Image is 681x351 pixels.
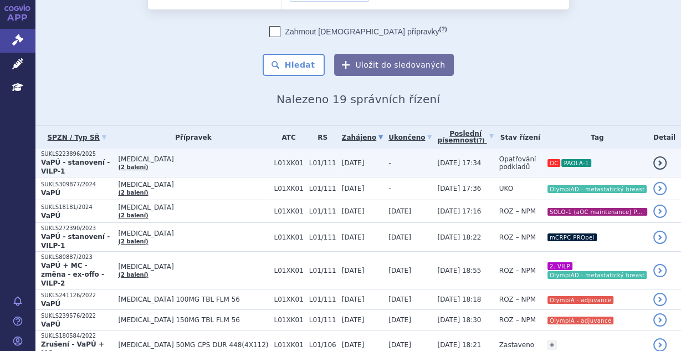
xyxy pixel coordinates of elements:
a: + [547,340,557,350]
span: [DATE] [342,296,365,303]
span: ROZ – NPM [499,296,536,303]
span: Opatřování podkladů [499,155,536,171]
span: [MEDICAL_DATA] [118,230,268,237]
span: [DATE] [388,341,411,349]
strong: VaPÚ - stanovení - VILP-1 [41,159,110,175]
strong: VaPÚ [41,212,60,220]
span: L01XK01 [274,296,303,303]
a: SPZN / Typ SŘ [41,130,112,145]
span: L01XK01 [274,267,303,274]
span: L01/111 [309,185,336,192]
span: [DATE] 18:18 [437,296,481,303]
a: (2 balení) [118,190,148,196]
span: [MEDICAL_DATA] [118,155,268,163]
i: OlympiAD - metastatický breast [547,185,647,193]
a: detail [653,264,667,277]
a: Poslednípísemnost(?) [437,126,493,149]
span: [DATE] 18:21 [437,341,481,349]
p: SUKLS80887/2023 [41,253,112,261]
button: Uložit do sledovaných [334,54,454,76]
span: [MEDICAL_DATA] [118,263,268,271]
th: Tag [541,126,648,149]
span: [DATE] 18:30 [437,316,481,324]
p: SUKLS241126/2022 [41,292,112,299]
a: (2 balení) [118,238,148,245]
i: OlympiAD - metastatický breast [547,271,647,279]
span: ROZ – NPM [499,267,536,274]
span: L01XK01 [274,207,303,215]
span: [DATE] [342,233,365,241]
span: L01XK01 [274,185,303,192]
th: Přípravek [112,126,268,149]
a: detail [653,205,667,218]
abbr: (?) [439,26,447,33]
i: 2. VILP [547,262,572,270]
label: Zahrnout [DEMOGRAPHIC_DATA] přípravky [269,26,447,37]
abbr: (?) [477,138,485,144]
span: L01XK01 [274,341,303,349]
a: (2 balení) [118,212,148,218]
span: [DATE] [388,233,411,241]
span: Zastaveno [499,341,534,349]
span: [MEDICAL_DATA] 150MG TBL FLM 56 [118,316,268,324]
i: OlympiA - adjuvance [547,317,613,324]
span: [MEDICAL_DATA] 50MG CPS DUR 448(4X112) [118,341,268,349]
span: [DATE] 18:55 [437,267,481,274]
a: detail [653,156,667,170]
span: L01/111 [309,267,336,274]
strong: VaPÚ [41,300,60,308]
i: SOLO-1 (aOC maintenance) PermRb [547,208,647,216]
th: Detail [648,126,681,149]
strong: VaPÚ [41,321,60,328]
span: [DATE] [388,316,411,324]
th: Stav řízení [494,126,541,149]
p: SUKLS309877/2024 [41,181,112,189]
a: Ukončeno [388,130,432,145]
span: [DATE] [342,185,365,192]
a: detail [653,293,667,306]
span: L01/111 [309,159,336,167]
span: ROZ – NPM [499,207,536,215]
p: SUKLS180584/2022 [41,332,112,340]
span: L01/111 [309,233,336,241]
th: RS [304,126,336,149]
span: - [388,159,391,167]
span: [DATE] [342,207,365,215]
a: detail [653,182,667,195]
p: SUKLS272390/2023 [41,225,112,232]
span: - [388,185,391,192]
span: L01XK01 [274,159,303,167]
span: [DATE] [388,296,411,303]
button: Hledat [263,54,325,76]
p: SUKLS239576/2022 [41,312,112,320]
span: [DATE] [388,267,411,274]
strong: VaPÚ + MC - změna - ex-offo - VILP-2 [41,262,104,287]
strong: VaPÚ [41,189,60,197]
span: [DATE] [342,159,365,167]
span: [DATE] [388,207,411,215]
p: SUKLS223896/2025 [41,150,112,158]
span: [DATE] 18:22 [437,233,481,241]
span: [DATE] [342,316,365,324]
span: L01/111 [309,296,336,303]
a: detail [653,313,667,327]
a: Zahájeno [342,130,383,145]
span: [DATE] 17:34 [437,159,481,167]
span: ROZ – NPM [499,233,536,241]
span: L01/106 [309,341,336,349]
i: OlympiA - adjuvance [547,296,613,304]
span: [DATE] [342,341,365,349]
span: [DATE] [342,267,365,274]
span: L01/111 [309,207,336,215]
strong: VaPÚ - stanovení - VILP-1 [41,233,110,250]
span: L01XK01 [274,316,303,324]
p: SUKLS18181/2024 [41,204,112,211]
span: [MEDICAL_DATA] [118,181,268,189]
span: ROZ – NPM [499,316,536,324]
span: UKO [499,185,513,192]
a: (2 balení) [118,164,148,170]
span: [DATE] 17:16 [437,207,481,215]
span: L01/111 [309,316,336,324]
span: [MEDICAL_DATA] 100MG TBL FLM 56 [118,296,268,303]
a: (2 balení) [118,272,148,278]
